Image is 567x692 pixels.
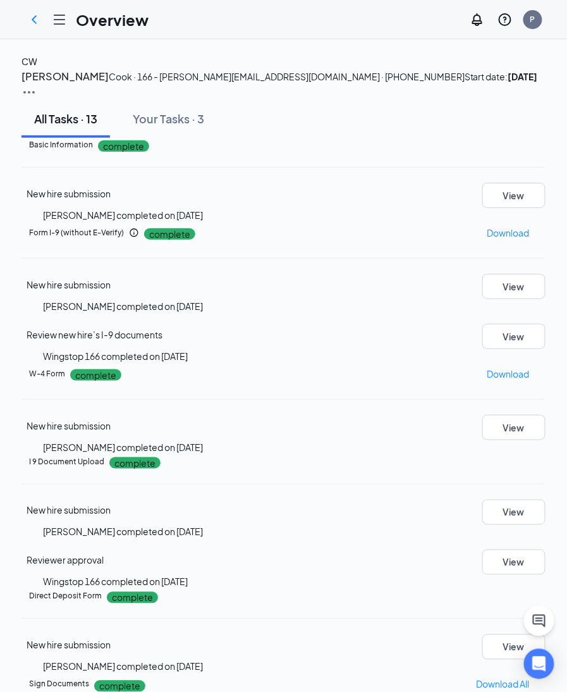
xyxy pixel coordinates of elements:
[487,223,530,243] button: Download
[497,12,513,27] svg: QuestionInfo
[487,364,530,384] button: Download
[477,677,530,691] p: Download All
[465,71,538,82] span: Start date:
[482,550,546,575] button: View
[470,12,485,27] svg: Notifications
[21,85,37,100] img: More Actions
[482,324,546,349] button: View
[70,369,121,381] p: complete
[133,111,204,127] div: Your Tasks · 3
[487,367,530,381] p: Download
[482,634,546,660] button: View
[487,226,530,240] p: Download
[27,188,111,199] span: New hire submission
[524,606,554,636] button: ChatActive
[44,661,204,672] span: [PERSON_NAME] completed on [DATE]
[144,228,195,240] p: complete
[34,111,97,127] div: All Tasks · 13
[532,614,547,629] svg: ChatActive
[109,457,161,469] p: complete
[29,456,104,467] h5: I 9 Document Upload
[27,12,42,27] svg: ChevronLeft
[482,274,546,299] button: View
[21,54,37,68] button: CW
[44,526,204,538] span: [PERSON_NAME] completed on [DATE]
[27,420,111,431] span: New hire submission
[29,139,93,151] h5: Basic Information
[27,279,111,290] span: New hire submission
[482,500,546,525] button: View
[52,12,67,27] svg: Hamburger
[29,591,102,602] h5: Direct Deposit Form
[44,442,204,453] span: [PERSON_NAME] completed on [DATE]
[44,300,204,312] span: [PERSON_NAME] completed on [DATE]
[524,649,554,679] div: Open Intercom Messenger
[129,228,139,238] svg: Info
[27,329,162,340] span: Review new hire’s I-9 documents
[530,14,535,25] div: P
[29,679,89,690] h5: Sign Documents
[107,592,158,603] p: complete
[27,555,104,566] span: Reviewer approval
[482,183,546,208] button: View
[508,71,538,82] strong: [DATE]
[231,71,465,82] span: [EMAIL_ADDRESS][DOMAIN_NAME] · [PHONE_NUMBER]
[98,140,149,152] p: complete
[44,209,204,221] span: [PERSON_NAME] completed on [DATE]
[482,415,546,440] button: View
[76,9,149,30] h1: Overview
[44,350,188,362] span: Wingstop 166 completed on [DATE]
[21,68,109,85] button: [PERSON_NAME]
[44,576,188,588] span: Wingstop 166 completed on [DATE]
[27,639,111,651] span: New hire submission
[29,227,124,238] h5: Form I-9 (without E-Verify)
[109,71,231,82] span: Cook · 166 - [PERSON_NAME]
[27,505,111,516] span: New hire submission
[94,681,145,692] p: complete
[29,368,65,380] h5: W-4 Form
